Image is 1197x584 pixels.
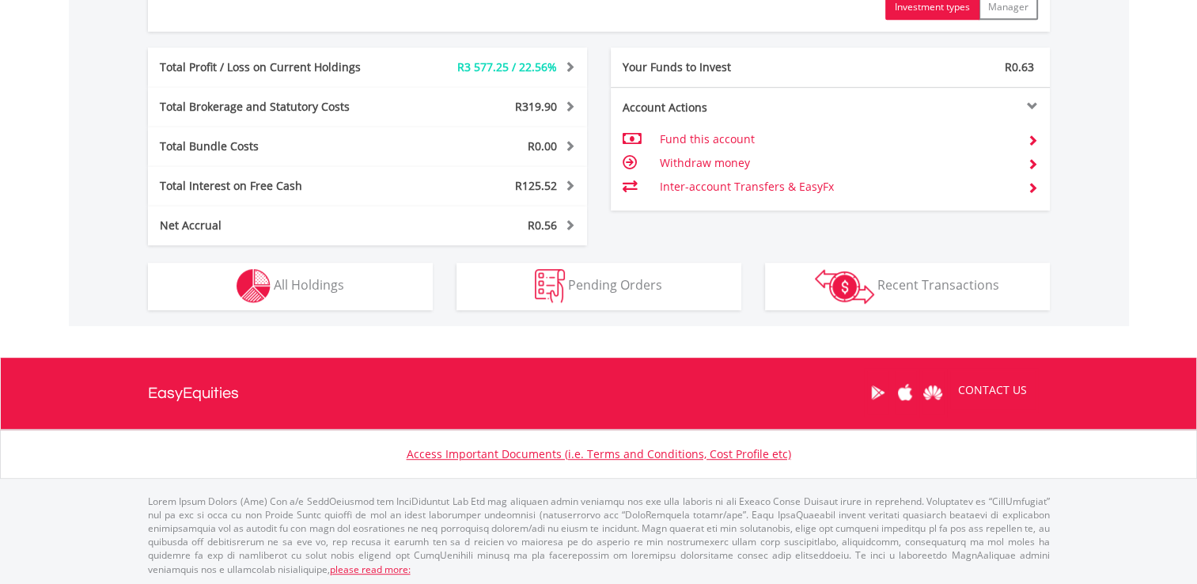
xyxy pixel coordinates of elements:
img: holdings-wht.png [237,269,271,303]
a: Google Play [864,368,892,417]
a: CONTACT US [947,368,1038,412]
td: Withdraw money [659,151,1014,175]
a: Apple [892,368,919,417]
span: Pending Orders [568,276,662,294]
img: transactions-zar-wht.png [815,269,874,304]
button: Pending Orders [456,263,741,310]
div: Total Brokerage and Statutory Costs [148,99,404,115]
a: EasyEquities [148,358,239,429]
span: R0.63 [1005,59,1034,74]
div: Net Accrual [148,218,404,233]
img: pending_instructions-wht.png [535,269,565,303]
span: R319.90 [515,99,557,114]
span: R0.56 [528,218,557,233]
span: Recent Transactions [877,276,999,294]
div: Account Actions [611,100,831,116]
span: R125.52 [515,178,557,193]
a: please read more: [330,563,411,576]
div: Total Bundle Costs [148,138,404,154]
span: All Holdings [274,276,344,294]
p: Lorem Ipsum Dolors (Ame) Con a/e SeddOeiusmod tem InciDiduntut Lab Etd mag aliquaen admin veniamq... [148,495,1050,576]
button: All Holdings [148,263,433,310]
td: Inter-account Transfers & EasyFx [659,175,1014,199]
div: Your Funds to Invest [611,59,831,75]
div: Total Profit / Loss on Current Holdings [148,59,404,75]
div: Total Interest on Free Cash [148,178,404,194]
button: Recent Transactions [765,263,1050,310]
span: R0.00 [528,138,557,154]
span: R3 577.25 / 22.56% [457,59,557,74]
a: Access Important Documents (i.e. Terms and Conditions, Cost Profile etc) [407,446,791,461]
td: Fund this account [659,127,1014,151]
a: Huawei [919,368,947,417]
